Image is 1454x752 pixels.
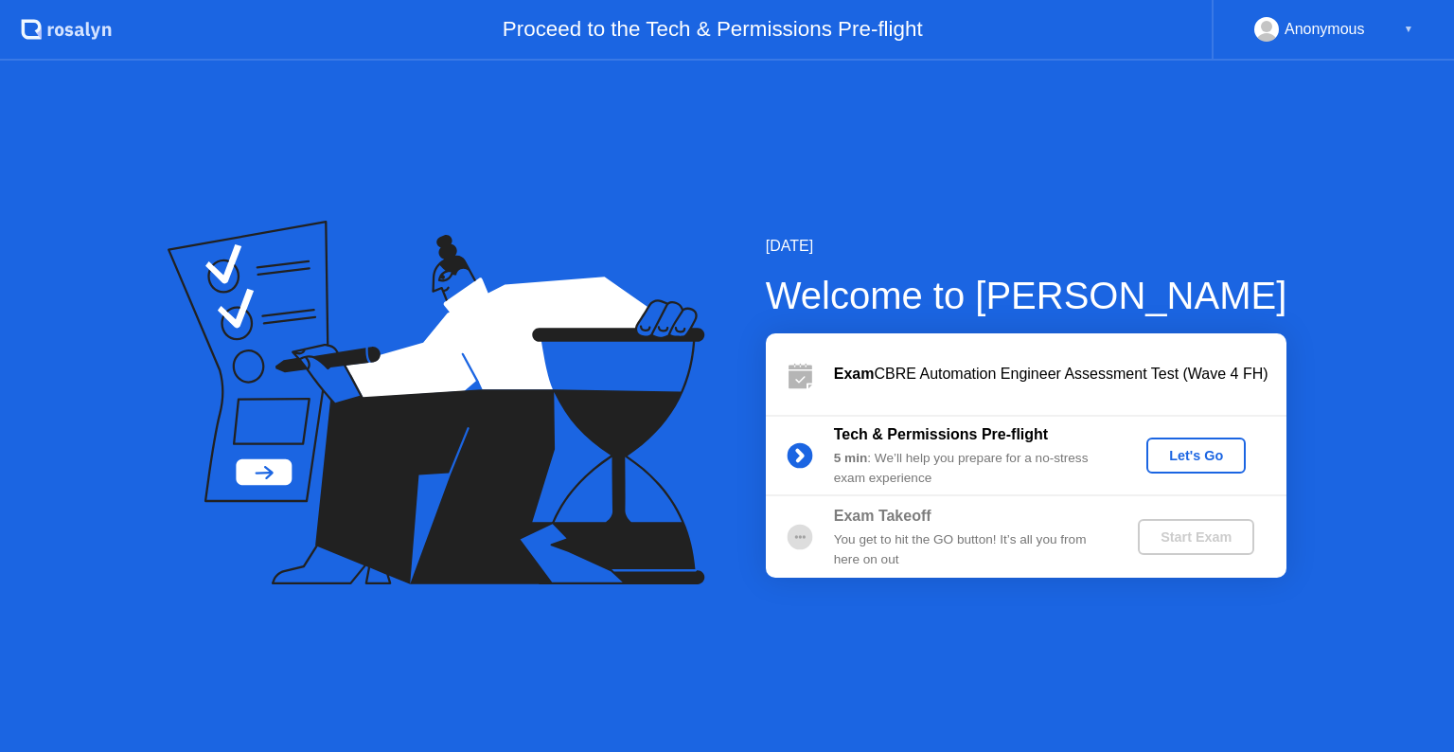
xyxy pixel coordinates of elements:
b: 5 min [834,451,868,465]
b: Exam [834,366,875,382]
div: : We’ll help you prepare for a no-stress exam experience [834,449,1107,488]
div: Let's Go [1154,448,1238,463]
div: Anonymous [1285,17,1365,42]
button: Start Exam [1138,519,1254,555]
b: Tech & Permissions Pre-flight [834,426,1048,442]
div: Start Exam [1145,529,1247,545]
b: Exam Takeoff [834,508,931,524]
button: Let's Go [1146,438,1246,474]
div: You get to hit the GO button! It’s all you from here on out [834,530,1107,569]
div: CBRE Automation Engineer Assessment Test (Wave 4 FH) [834,363,1286,385]
div: [DATE] [766,235,1287,258]
div: ▼ [1404,17,1413,42]
div: Welcome to [PERSON_NAME] [766,267,1287,324]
